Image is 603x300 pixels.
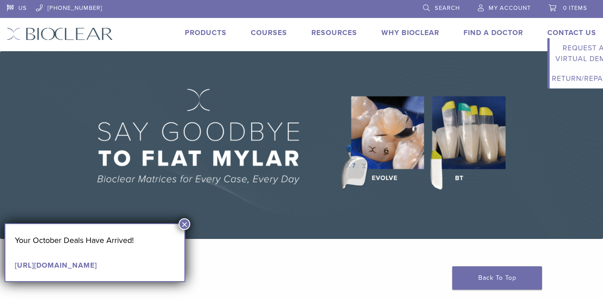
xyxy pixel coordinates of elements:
[381,28,439,37] a: Why Bioclear
[463,28,523,37] a: Find A Doctor
[489,4,531,12] span: My Account
[311,28,357,37] a: Resources
[179,218,190,230] button: Close
[563,4,587,12] span: 0 items
[15,234,175,247] p: Your October Deals Have Arrived!
[251,28,287,37] a: Courses
[185,28,227,37] a: Products
[452,266,542,290] a: Back To Top
[7,27,113,40] img: Bioclear
[15,261,97,270] a: [URL][DOMAIN_NAME]
[547,28,596,37] a: Contact Us
[435,4,460,12] span: Search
